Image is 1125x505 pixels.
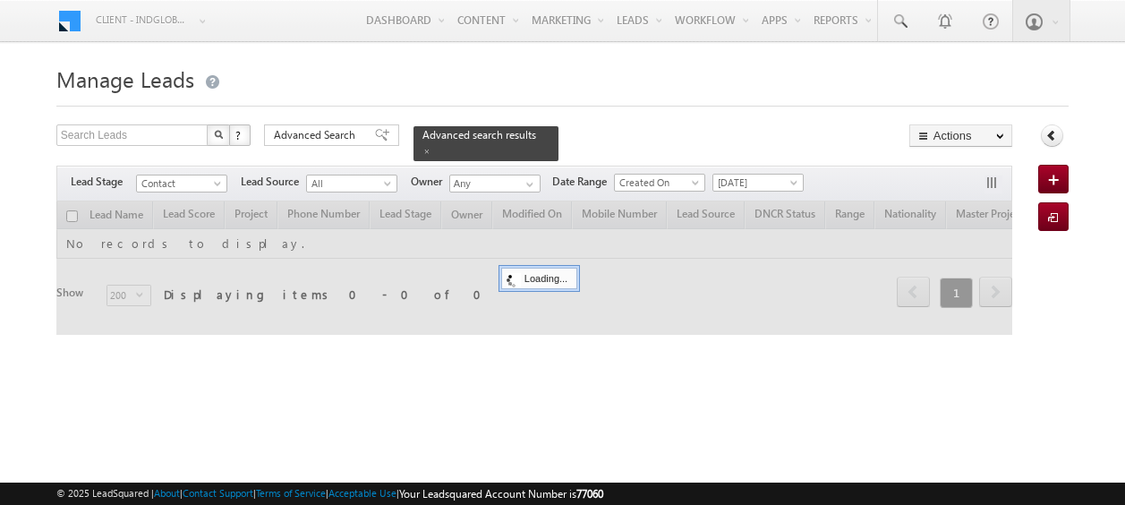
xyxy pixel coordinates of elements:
[713,175,798,191] span: [DATE]
[501,268,577,289] div: Loading...
[422,128,536,141] span: Advanced search results
[214,130,223,139] img: Search
[154,487,180,499] a: About
[306,175,397,193] a: All
[136,175,227,193] a: Contact
[235,127,243,142] span: ?
[576,487,603,501] span: 77060
[137,175,222,192] span: Contact
[516,175,539,193] a: Show All Items
[552,174,614,190] span: Date Range
[71,174,136,190] span: Lead Stage
[56,64,194,93] span: Manage Leads
[712,174,804,192] a: [DATE]
[411,174,449,190] span: Owner
[399,487,603,501] span: Your Leadsquared Account Number is
[909,124,1012,147] button: Actions
[449,175,541,193] input: Type to Search
[56,485,603,502] span: © 2025 LeadSquared | | | | |
[328,487,396,499] a: Acceptable Use
[615,175,700,191] span: Created On
[614,174,705,192] a: Created On
[307,175,392,192] span: All
[241,174,306,190] span: Lead Source
[96,11,190,29] span: Client - indglobal1 (77060)
[229,124,251,146] button: ?
[274,127,361,143] span: Advanced Search
[256,487,326,499] a: Terms of Service
[183,487,253,499] a: Contact Support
